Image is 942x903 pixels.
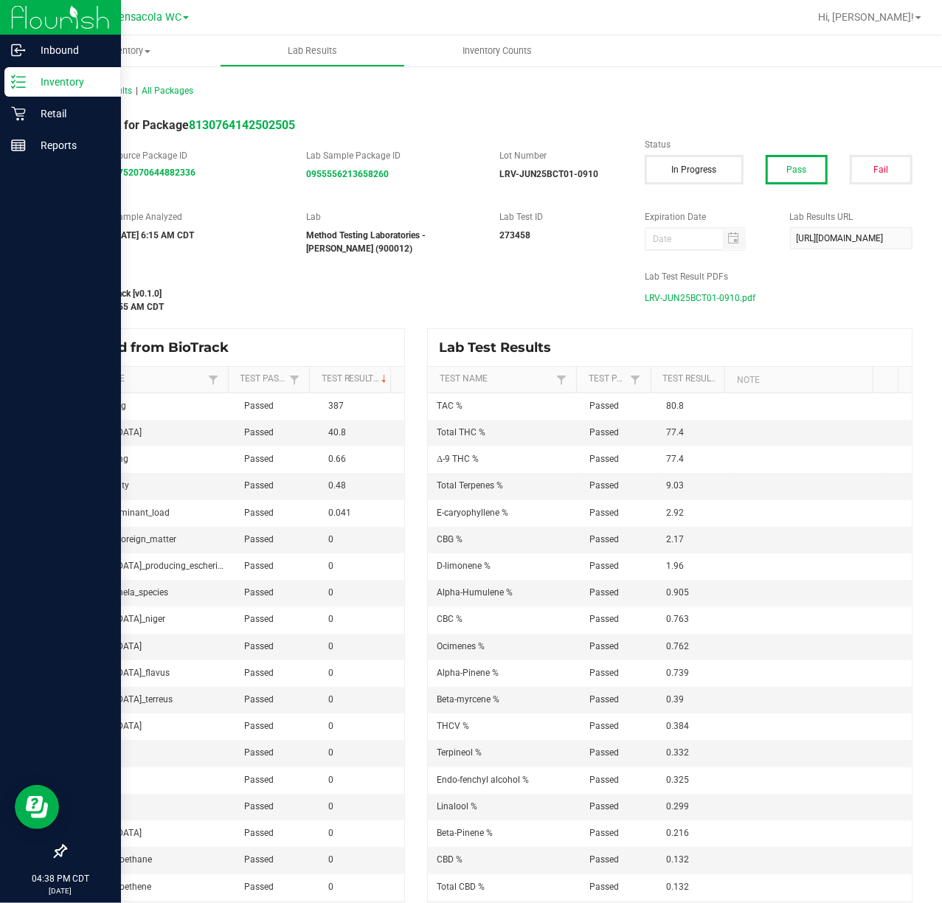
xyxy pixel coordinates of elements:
[26,73,114,91] p: Inventory
[645,210,768,224] label: Expiration Date
[75,534,176,544] span: filth_feces_foreign_matter
[75,508,170,518] span: total_contaminant_load
[268,44,357,58] span: Lab Results
[328,427,346,437] span: 40.8
[65,118,295,132] span: Lab Result for Package
[11,43,26,58] inline-svg: Inbound
[11,106,26,121] inline-svg: Retail
[328,561,333,571] span: 0
[328,747,333,758] span: 0
[589,614,619,624] span: Passed
[328,854,333,865] span: 0
[7,885,114,896] p: [DATE]
[244,534,274,544] span: Passed
[328,508,351,518] span: 0.041
[666,401,684,411] span: 80.8
[328,641,333,651] span: 0
[328,534,333,544] span: 0
[645,155,744,184] button: In Progress
[322,373,385,385] a: Test ResultSortable
[553,370,570,389] a: Filter
[244,775,274,785] span: Passed
[77,373,204,385] a: Test NameSortable
[11,138,26,153] inline-svg: Reports
[589,480,619,491] span: Passed
[589,373,627,385] a: Test PassedSortable
[437,828,493,838] span: Beta-Pinene %
[499,230,530,241] strong: 273458
[724,367,873,393] th: Note
[113,210,284,224] label: Sample Analyzed
[204,370,222,389] a: Filter
[666,828,689,838] span: 0.216
[437,775,529,785] span: Endo-fenchyl alcohol %
[437,614,463,624] span: CBC %
[306,149,477,162] label: Lab Sample Package ID
[113,149,284,162] label: Source Package ID
[437,454,479,464] span: Δ-9 THC %
[589,882,619,892] span: Passed
[437,694,499,705] span: Beta-myrcene %
[244,401,274,411] span: Passed
[766,155,828,184] button: Pass
[437,427,485,437] span: Total THC %
[437,587,513,598] span: Alpha-Humulene %
[306,230,426,254] strong: Method Testing Laboratories - [PERSON_NAME] (900012)
[645,270,912,283] label: Lab Test Result PDFs
[666,747,689,758] span: 0.332
[328,454,346,464] span: 0.66
[439,339,562,356] span: Lab Test Results
[437,508,508,518] span: E-caryophyllene %
[244,854,274,865] span: Passed
[328,614,333,624] span: 0
[666,534,684,544] span: 2.17
[666,454,684,464] span: 77.4
[499,169,598,179] strong: LRV-JUN25BCT01-0910
[379,373,391,385] span: Sortable
[328,668,333,678] span: 0
[328,882,333,892] span: 0
[437,721,469,731] span: THCV %
[499,210,623,224] label: Lab Test ID
[666,775,689,785] span: 0.325
[244,508,274,518] span: Passed
[589,801,619,812] span: Passed
[437,401,463,411] span: TAC %
[113,167,195,178] strong: 9752070644882336
[244,480,274,491] span: Passed
[189,118,295,132] a: 8130764142502505
[666,587,689,598] span: 0.905
[666,854,689,865] span: 0.132
[244,694,274,705] span: Passed
[645,287,755,309] span: LRV-JUN25BCT01-0910.pdf
[244,747,274,758] span: Passed
[244,828,274,838] span: Passed
[113,230,194,241] strong: [DATE] 6:15 AM CDT
[328,401,344,411] span: 387
[589,641,619,651] span: Passed
[112,11,181,24] span: Pensacola WC
[443,44,552,58] span: Inventory Counts
[589,508,619,518] span: Passed
[645,138,912,151] label: Status
[589,427,619,437] span: Passed
[244,801,274,812] span: Passed
[35,44,220,58] span: Inventory
[220,35,404,66] a: Lab Results
[666,561,684,571] span: 1.96
[240,373,285,385] a: Test PassedSortable
[440,373,553,385] a: Test NameSortable
[328,480,346,491] span: 0.48
[328,801,333,812] span: 0
[589,668,619,678] span: Passed
[65,270,623,283] label: Last Modified
[666,721,689,731] span: 0.384
[306,210,477,224] label: Lab
[589,561,619,571] span: Passed
[328,721,333,731] span: 0
[75,561,252,571] span: [MEDICAL_DATA]_producing_escherichia_coli
[666,480,684,491] span: 9.03
[26,136,114,154] p: Reports
[244,561,274,571] span: Passed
